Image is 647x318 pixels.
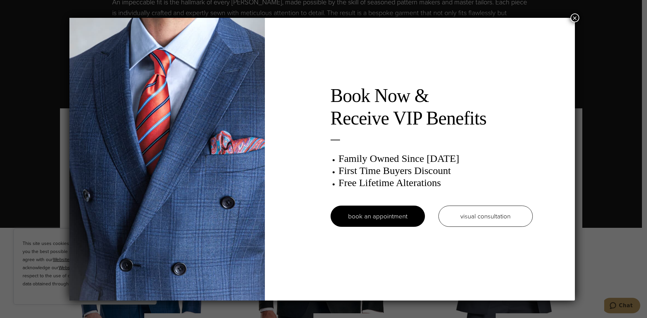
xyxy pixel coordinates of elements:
h2: Book Now & Receive VIP Benefits [331,84,533,130]
span: Chat [15,5,29,11]
h3: Free Lifetime Alterations [339,177,533,189]
h3: First Time Buyers Discount [339,165,533,177]
h3: Family Owned Since [DATE] [339,152,533,165]
a: visual consultation [438,206,533,227]
button: Close [571,13,579,22]
a: book an appointment [331,206,425,227]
